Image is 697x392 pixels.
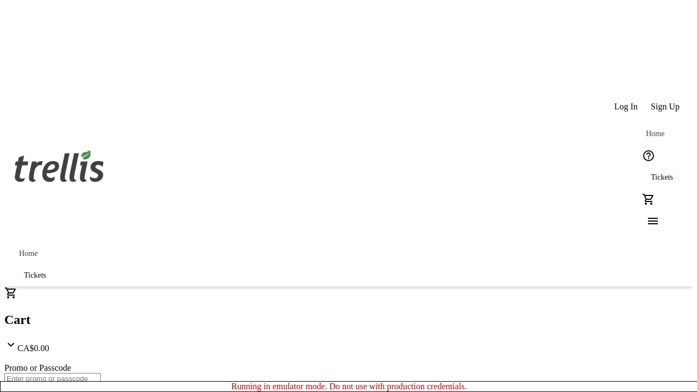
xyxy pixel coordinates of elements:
[11,138,108,193] img: Orient E2E Organization vAj20Q7Blg's Logo
[651,102,680,112] span: Sign Up
[638,210,659,232] button: Menu
[4,286,693,353] div: CartCA$0.00
[638,188,659,210] button: Cart
[646,130,664,138] span: Home
[24,271,46,280] span: Tickets
[644,96,686,118] button: Sign Up
[4,313,693,327] h2: Cart
[11,265,59,286] a: Tickets
[638,145,659,167] button: Help
[19,249,38,258] span: Home
[4,363,71,372] label: Promo or Passcode
[4,373,101,384] input: Enter promo or passcode
[614,102,638,112] span: Log In
[638,123,672,145] a: Home
[17,344,49,353] span: CA$0.00
[11,243,46,265] a: Home
[651,173,673,182] span: Tickets
[638,167,686,188] a: Tickets
[608,96,644,118] button: Log In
